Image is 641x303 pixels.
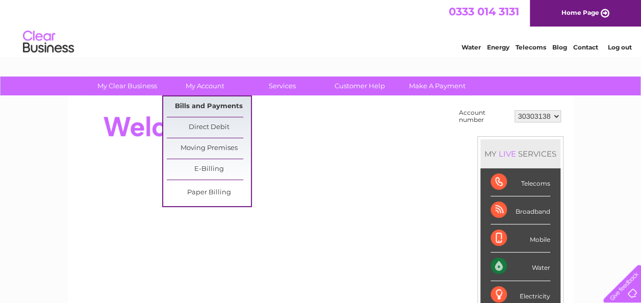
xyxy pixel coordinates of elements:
a: Direct Debit [167,117,251,138]
div: Clear Business is a trading name of Verastar Limited (registered in [GEOGRAPHIC_DATA] No. 3667643... [80,6,562,49]
a: E-Billing [167,159,251,180]
div: Broadband [491,196,550,224]
div: MY SERVICES [480,139,560,168]
a: 0333 014 3131 [449,5,519,18]
a: Contact [573,43,598,51]
a: Blog [552,43,567,51]
a: Log out [607,43,631,51]
a: Water [461,43,481,51]
div: LIVE [497,149,518,159]
a: Moving Premises [167,138,251,159]
a: Make A Payment [395,77,479,95]
a: Bills and Payments [167,96,251,117]
a: Telecoms [516,43,546,51]
a: My Clear Business [85,77,169,95]
a: Paper Billing [167,183,251,203]
div: Telecoms [491,168,550,196]
div: Water [491,252,550,281]
a: My Account [163,77,247,95]
img: logo.png [22,27,74,58]
a: Services [240,77,324,95]
td: Account number [456,107,512,126]
a: Customer Help [318,77,402,95]
a: Energy [487,43,509,51]
div: Mobile [491,224,550,252]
